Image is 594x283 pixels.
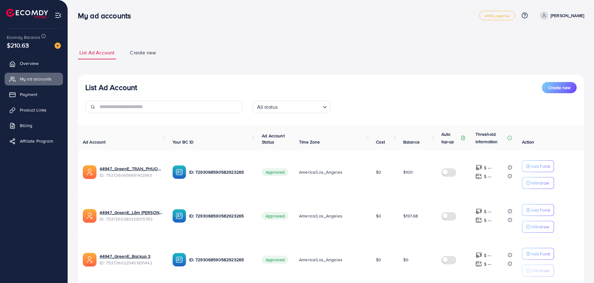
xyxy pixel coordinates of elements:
[100,253,163,266] div: <span class='underline'>44947_GreenE_Backup 3</span></br>7537260225401831442
[476,217,482,223] img: top-up amount
[551,12,584,19] p: [PERSON_NAME]
[189,256,252,263] p: ID: 7293068590582923265
[531,250,550,258] p: Add Fund
[299,169,342,175] span: America/Los_Angeles
[100,209,163,222] div: <span class='underline'>44947_GreenE_Lâm Thị Hồng Đoan</span></br>7537260383338315783
[262,133,285,145] span: Ad Account Status
[172,209,186,223] img: ic-ba-acc.ded83a64.svg
[479,11,515,20] a: white_agency
[522,139,534,145] span: Action
[100,253,163,259] a: 44947_GreenE_Backup 3
[376,169,381,175] span: $0
[100,166,163,172] a: 44947_GreenE_TRAN_PHUONG_KIEU
[130,49,156,56] span: Create new
[299,257,342,263] span: America/Los_Angeles
[279,101,320,112] input: Search for option
[299,139,320,145] span: Time Zone
[484,173,492,180] p: $ ---
[531,267,549,274] p: Withdraw
[78,11,136,20] h3: My ad accounts
[5,104,63,116] a: Product Links
[522,177,554,189] button: Withdraw
[485,14,510,18] span: white_agency
[85,83,137,92] h3: List Ad Account
[55,12,62,19] img: menu
[538,11,584,20] a: [PERSON_NAME]
[5,119,63,132] a: Billing
[522,221,554,233] button: Withdraw
[441,130,459,145] p: Auto top-up
[484,164,492,171] p: $ ---
[83,253,96,267] img: ic-ads-acc.e4c84228.svg
[252,101,330,113] div: Search for option
[376,139,385,145] span: Cost
[83,139,106,145] span: Ad Account
[522,160,554,172] button: Add Fund
[20,76,51,82] span: My ad accounts
[484,260,492,268] p: $ ---
[299,213,342,219] span: America/Los_Angeles
[20,91,37,98] span: Payment
[522,248,554,260] button: Add Fund
[5,73,63,85] a: My ad accounts
[20,60,38,66] span: Overview
[476,164,482,171] img: top-up amount
[189,212,252,220] p: ID: 7293068590582923265
[5,57,63,70] a: Overview
[6,9,48,18] img: logo
[542,82,577,93] button: Create new
[376,213,381,219] span: $0
[476,261,482,267] img: top-up amount
[100,260,163,266] span: ID: 7537260225401831442
[256,103,279,112] span: All status
[20,122,32,129] span: Billing
[55,43,61,49] img: image
[376,257,381,263] span: $0
[262,256,288,264] span: Approved
[172,165,186,179] img: ic-ba-acc.ded83a64.svg
[522,204,554,216] button: Add Fund
[7,34,40,40] span: Ecomdy Balance
[403,169,413,175] span: $100
[5,88,63,101] a: Payment
[262,168,288,176] span: Approved
[20,138,53,144] span: Affiliate Program
[531,223,549,231] p: Withdraw
[100,172,163,178] span: ID: 7537260656691412993
[262,212,288,220] span: Approved
[476,130,506,145] p: Threshold information
[20,107,47,113] span: Product Links
[531,179,549,187] p: Withdraw
[568,255,589,278] iframe: Chat
[531,162,550,170] p: Add Fund
[100,216,163,222] span: ID: 7537260383338315783
[189,168,252,176] p: ID: 7293068590582923265
[522,265,554,276] button: Withdraw
[476,208,482,215] img: top-up amount
[100,209,163,216] a: 44947_GreenE_Lâm [PERSON_NAME]
[7,41,29,50] span: $210.63
[484,252,492,259] p: $ ---
[484,217,492,224] p: $ ---
[476,252,482,258] img: top-up amount
[531,206,550,214] p: Add Fund
[403,213,418,219] span: $197.68
[476,173,482,180] img: top-up amount
[100,166,163,178] div: <span class='underline'>44947_GreenE_TRAN_PHUONG_KIEU</span></br>7537260656691412993
[172,253,186,267] img: ic-ba-acc.ded83a64.svg
[83,165,96,179] img: ic-ads-acc.e4c84228.svg
[5,135,63,147] a: Affiliate Program
[172,139,194,145] span: Your BC ID
[484,208,492,215] p: $ ---
[548,84,570,91] span: Create new
[79,49,114,56] span: List Ad Account
[403,257,409,263] span: $0
[403,139,420,145] span: Balance
[83,209,96,223] img: ic-ads-acc.e4c84228.svg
